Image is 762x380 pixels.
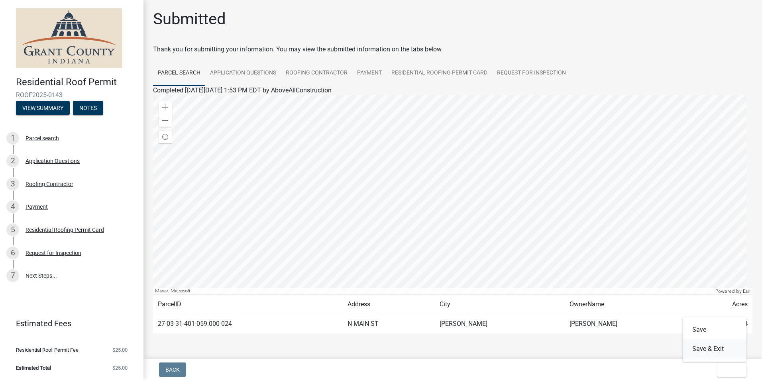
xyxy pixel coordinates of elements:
[153,86,332,94] span: Completed [DATE][DATE] 1:53 PM EDT by AboveAllConstruction
[26,181,73,187] div: Roofing Contractor
[6,223,19,236] div: 5
[343,295,435,314] td: Address
[565,314,695,334] td: [PERSON_NAME]
[492,61,571,86] a: Request for Inspection
[683,339,746,358] button: Save & Exit
[112,365,128,370] span: $25.00
[205,61,281,86] a: Application Questions
[16,76,137,88] h4: Residential Roof Permit
[16,347,79,353] span: Residential Roof Permit Fee
[435,295,565,314] td: City
[16,105,70,112] wm-modal-confirm: Summary
[724,366,735,373] span: Exit
[26,250,81,256] div: Request for Inspection
[153,314,343,334] td: 27-03-31-401-059.000-024
[683,317,746,362] div: Exit
[717,362,746,377] button: Exit
[6,269,19,282] div: 7
[6,155,19,167] div: 2
[26,227,104,233] div: Residential Roofing Permit Card
[16,91,128,99] span: ROOF2025-0143
[16,101,70,115] button: View Summary
[713,288,752,294] div: Powered by
[281,61,352,86] a: Roofing Contractor
[6,200,19,213] div: 4
[695,295,752,314] td: Acres
[6,178,19,190] div: 3
[343,314,435,334] td: N MAIN ST
[6,315,131,331] a: Estimated Fees
[159,101,172,114] div: Zoom in
[153,10,226,29] h1: Submitted
[16,365,51,370] span: Estimated Total
[695,314,752,334] td: 0.034
[153,61,205,86] a: Parcel search
[73,105,103,112] wm-modal-confirm: Notes
[153,45,752,54] div: Thank you for submitting your information. You may view the submitted information on the tabs below.
[352,61,387,86] a: Payment
[73,101,103,115] button: Notes
[153,288,713,294] div: Maxar, Microsoft
[153,295,343,314] td: ParcelID
[435,314,565,334] td: [PERSON_NAME]
[159,114,172,127] div: Zoom out
[16,8,122,68] img: Grant County, Indiana
[743,288,750,294] a: Esri
[387,61,492,86] a: Residential Roofing Permit Card
[565,295,695,314] td: OwnerName
[26,158,80,164] div: Application Questions
[6,132,19,145] div: 1
[159,131,172,143] div: Find my location
[159,362,186,377] button: Back
[683,320,746,339] button: Save
[165,366,180,373] span: Back
[26,135,59,141] div: Parcel search
[112,347,128,353] span: $25.00
[6,247,19,259] div: 6
[26,204,48,210] div: Payment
